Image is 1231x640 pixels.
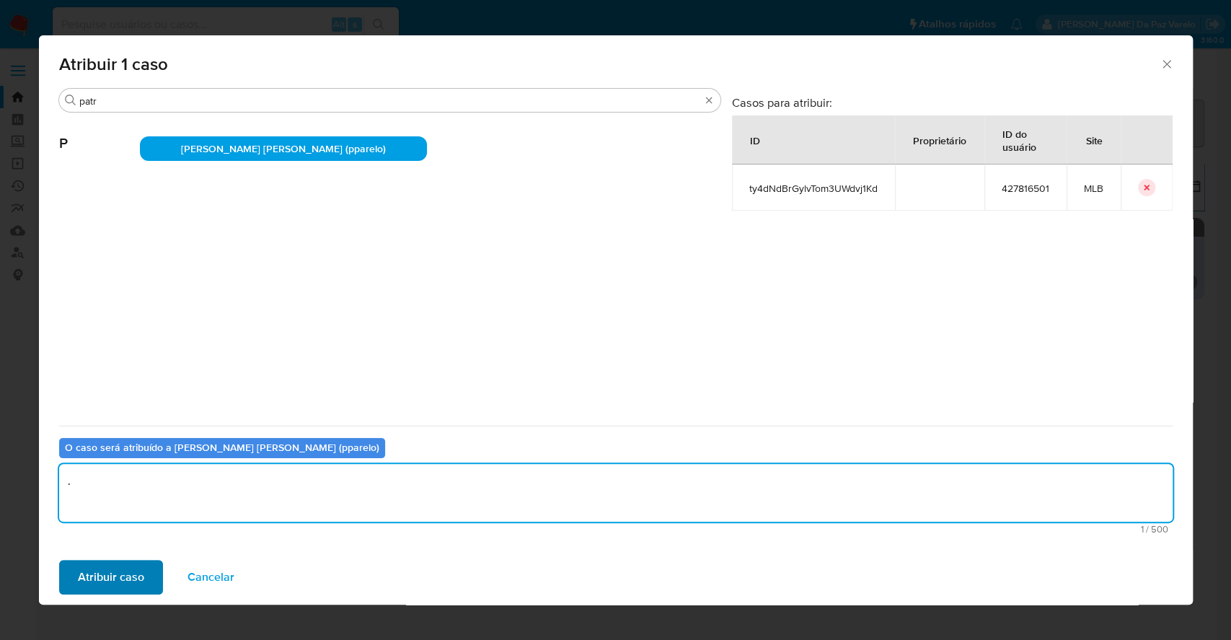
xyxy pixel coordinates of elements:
div: assign-modal [39,35,1193,605]
span: [PERSON_NAME] [PERSON_NAME] (pparelo) [181,141,386,156]
div: ID [733,123,777,157]
button: Atribuir caso [59,560,163,595]
input: Analista de pesquisa [79,95,700,108]
span: P [59,113,140,152]
button: Buscar [65,95,76,106]
button: icon-button [1138,179,1155,196]
div: [PERSON_NAME] [PERSON_NAME] (pparelo) [140,136,428,161]
div: ID do usuário [985,116,1066,164]
h3: Casos para atribuir: [732,95,1173,110]
div: Site [1069,123,1120,157]
button: Fechar a janela [1160,57,1173,70]
textarea: . [59,464,1173,522]
b: O caso será atribuído a [PERSON_NAME] [PERSON_NAME] (pparelo) [65,440,379,455]
button: Cancelar [169,560,253,595]
span: Atribuir caso [78,561,144,593]
div: Proprietário [896,123,984,157]
span: Atribuir 1 caso [59,56,1160,73]
button: Borrar [703,95,715,106]
span: Máximo 500 caracteres [63,525,1168,534]
span: 427816501 [1002,182,1049,195]
span: MLB [1084,182,1103,195]
span: ty4dNdBrGylvTom3UWdvj1Kd [749,182,878,195]
span: Cancelar [187,561,234,593]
